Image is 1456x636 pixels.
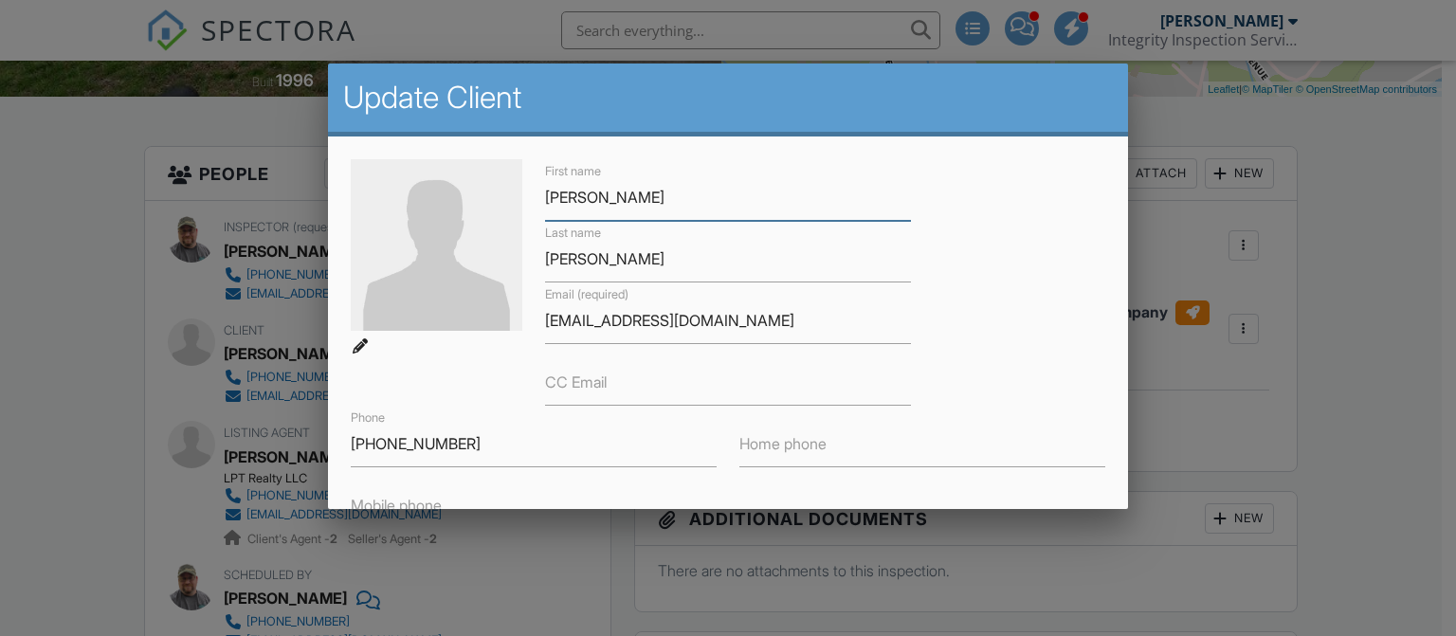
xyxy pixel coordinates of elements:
label: First name [545,163,601,180]
label: Email (required) [545,286,628,303]
label: Home phone [739,433,827,454]
label: Mobile phone [351,495,442,516]
img: default-user-f0147aede5fd5fa78ca7ade42f37bd4542148d508eef1c3d3ea960f66861d68b.jpg [351,159,522,331]
label: Last name [545,225,601,242]
h2: Update Client [343,79,1114,117]
label: CC Email [545,372,607,392]
label: Phone [351,409,385,427]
